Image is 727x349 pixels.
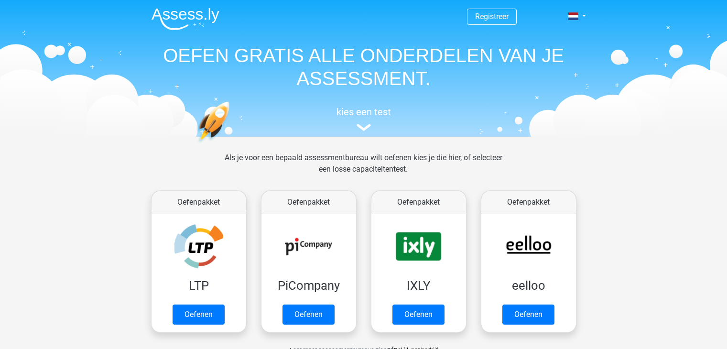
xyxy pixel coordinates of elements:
img: assessment [357,124,371,131]
a: kies een test [144,106,584,131]
a: Oefenen [282,305,335,325]
img: oefenen [196,101,267,188]
h5: kies een test [144,106,584,118]
div: Als je voor een bepaald assessmentbureau wilt oefenen kies je die hier, of selecteer een losse ca... [217,152,510,186]
h1: OEFEN GRATIS ALLE ONDERDELEN VAN JE ASSESSMENT. [144,44,584,90]
a: Oefenen [392,305,445,325]
a: Oefenen [173,305,225,325]
a: Oefenen [502,305,554,325]
a: Registreer [475,12,509,21]
img: Assessly [152,8,219,30]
